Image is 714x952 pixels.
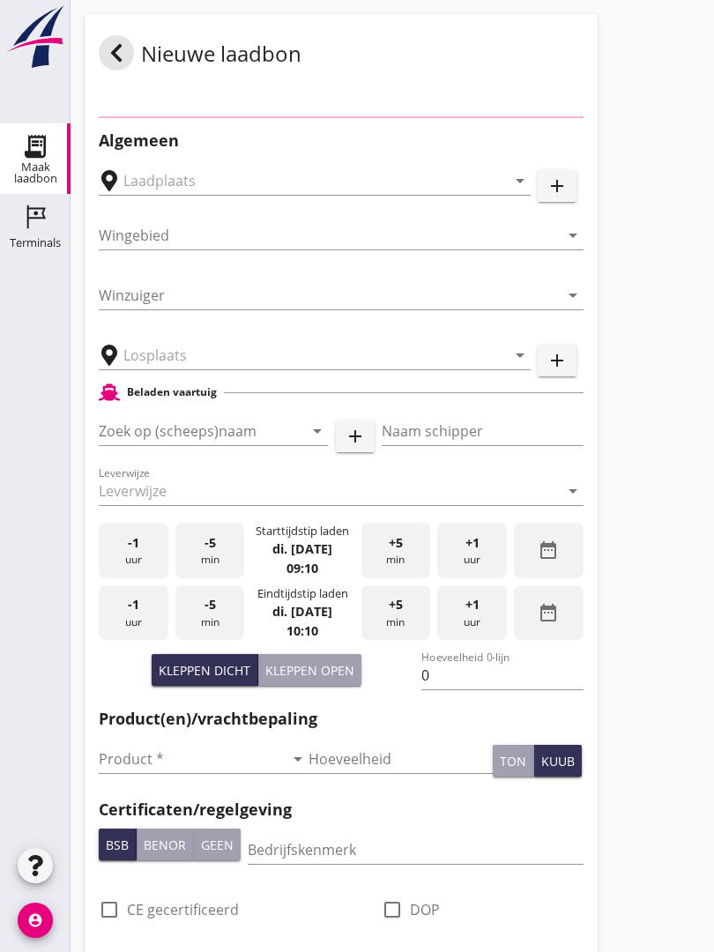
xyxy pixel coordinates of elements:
input: Hoeveelheid 0-lijn [421,661,583,689]
span: -5 [205,595,216,614]
i: arrow_drop_down [509,345,531,366]
h2: Product(en)/vrachtbepaling [99,707,584,731]
div: Eindtijdstip laden [257,585,348,602]
i: date_range [538,539,559,561]
h2: Certificaten/regelgeving [99,798,584,822]
div: Kleppen dicht [159,661,250,680]
div: Nieuwe laadbon [99,35,301,78]
i: arrow_drop_down [509,170,531,191]
input: Losplaats [123,341,481,369]
input: Winzuiger [99,281,559,309]
button: Geen [194,829,241,860]
label: DOP [410,901,440,919]
div: uur [99,523,168,578]
i: add [345,426,366,447]
div: Starttijdstip laden [256,523,349,539]
div: uur [437,585,507,641]
button: BSB [99,829,137,860]
button: Kleppen open [258,654,361,686]
input: Wingebied [99,221,559,249]
strong: di. [DATE] [272,603,332,620]
i: arrow_drop_down [562,225,584,246]
input: Laadplaats [123,167,481,195]
button: ton [493,745,534,777]
span: -1 [128,533,139,553]
div: ton [500,752,526,770]
i: add [547,350,568,371]
span: +1 [465,533,480,553]
i: date_range [538,602,559,623]
h2: Algemeen [99,129,584,152]
div: min [361,585,431,641]
div: Geen [201,836,234,854]
i: arrow_drop_down [307,420,328,442]
span: +5 [389,595,403,614]
input: Zoek op (scheeps)naam [99,417,279,445]
input: Product * [99,745,284,773]
div: kuub [541,752,575,770]
div: min [361,523,431,578]
strong: 09:10 [286,560,318,576]
i: arrow_drop_down [287,748,309,770]
span: +1 [465,595,480,614]
button: Benor [137,829,194,860]
div: uur [437,523,507,578]
input: Naam schipper [382,417,584,445]
h2: Beladen vaartuig [127,384,217,400]
button: Kleppen dicht [152,654,258,686]
div: min [175,585,245,641]
input: Bedrijfskenmerk [248,836,584,864]
div: min [175,523,245,578]
div: Benor [144,836,186,854]
div: BSB [106,836,129,854]
i: account_circle [18,903,53,938]
i: add [547,175,568,197]
span: +5 [389,533,403,553]
strong: di. [DATE] [272,540,332,557]
input: Hoeveelheid [309,745,494,773]
div: Kleppen open [265,661,354,680]
div: uur [99,585,168,641]
strong: 10:10 [286,622,318,639]
i: arrow_drop_down [562,285,584,306]
img: logo-small.a267ee39.svg [4,4,67,70]
div: Terminals [10,237,61,249]
span: -1 [128,595,139,614]
i: arrow_drop_down [562,480,584,502]
span: -5 [205,533,216,553]
button: kuub [534,745,582,777]
label: CE gecertificeerd [127,901,239,919]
